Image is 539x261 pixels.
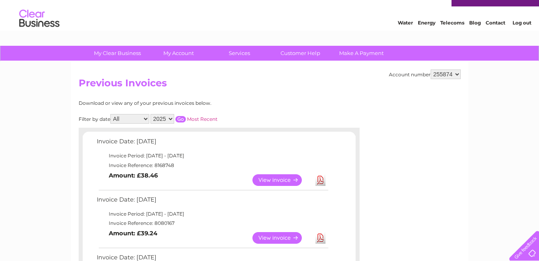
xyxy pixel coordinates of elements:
a: Services [206,46,273,61]
td: Invoice Date: [DATE] [95,136,330,151]
a: Most Recent [187,116,218,122]
a: Contact [486,34,505,40]
a: Make A Payment [328,46,395,61]
a: View [252,174,311,186]
div: Download or view any of your previous invoices below. [79,100,289,106]
img: logo.png [19,21,60,45]
a: My Clear Business [84,46,151,61]
td: Invoice Period: [DATE] - [DATE] [95,151,330,161]
a: Water [398,34,413,40]
td: Invoice Period: [DATE] - [DATE] [95,209,330,219]
td: Invoice Date: [DATE] [95,194,330,209]
div: Filter by date [79,114,289,124]
a: Download [315,174,325,186]
b: Amount: £39.24 [109,230,157,237]
a: Energy [418,34,435,40]
a: Log out [513,34,531,40]
a: Customer Help [267,46,334,61]
td: Invoice Reference: 8080167 [95,218,330,228]
a: View [252,232,311,244]
td: Invoice Reference: 8168748 [95,161,330,170]
a: 0333 014 3131 [388,4,443,14]
b: Amount: £38.46 [109,172,158,179]
h2: Previous Invoices [79,77,461,93]
div: Account number [389,69,461,79]
div: Clear Business is a trading name of Verastar Limited (registered in [GEOGRAPHIC_DATA] No. 3667643... [80,4,460,39]
a: My Account [145,46,212,61]
a: Blog [469,34,481,40]
a: Download [315,232,325,244]
a: Telecoms [440,34,464,40]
